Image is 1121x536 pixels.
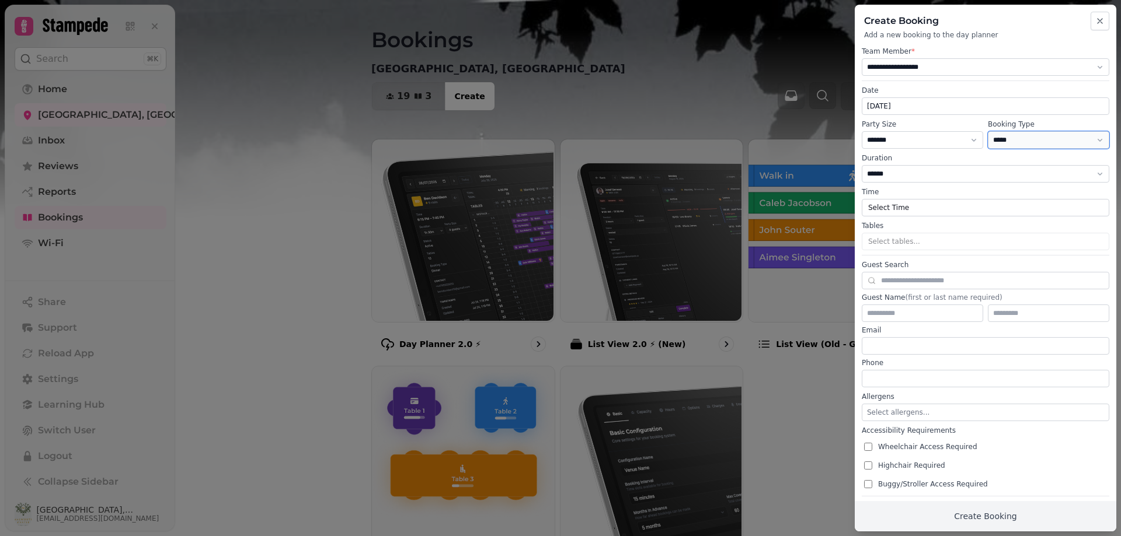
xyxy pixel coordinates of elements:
input: Highchair Required [864,461,872,470]
button: [DATE] [862,97,1109,115]
label: Accessibility Requirements [862,426,1109,435]
h2: Create Booking [864,14,1107,28]
button: Create Booking [855,501,1116,531]
label: Time [862,187,1109,197]
span: Buggy/Stroller Access Required [878,479,988,489]
p: Add a new booking to the day planner [864,30,1107,40]
span: Wheelchair Access Required [878,442,977,451]
span: Select allergens... [867,408,929,416]
input: Wheelchair Access Required [864,443,872,451]
label: Booking Type [988,120,1109,129]
label: Guest Search [862,260,1109,269]
label: Party Size [862,120,983,129]
input: Buggy/Stroller Access Required [864,480,872,488]
label: Date [862,86,1109,95]
label: Email [862,325,1109,335]
span: Highchair Required [878,461,945,470]
label: Duration [862,153,1109,163]
label: Phone [862,358,1109,367]
label: Allergens [862,392,1109,401]
label: Tables [862,221,1109,230]
button: Select allergens... [862,404,1109,421]
label: Team Member [862,47,1109,56]
span: (first or last name required) [905,293,1002,302]
button: Select Time [862,199,1109,216]
label: Guest Name [862,293,1109,302]
button: Select tables... [862,233,1109,250]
